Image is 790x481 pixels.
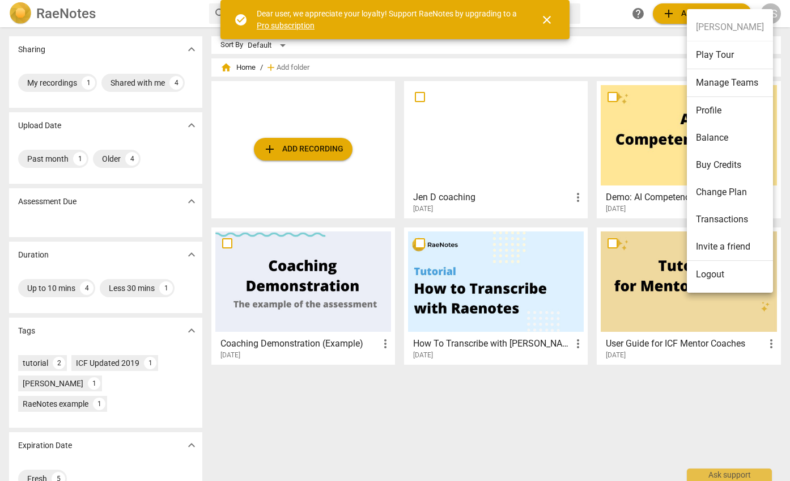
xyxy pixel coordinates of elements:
[257,8,520,31] div: Dear user, we appreciate your loyalty! Support RaeNotes by upgrading to a
[687,41,773,69] li: Play Tour
[257,21,315,30] a: Pro subscription
[533,6,560,33] button: Close
[540,13,554,27] span: close
[234,13,248,27] span: check_circle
